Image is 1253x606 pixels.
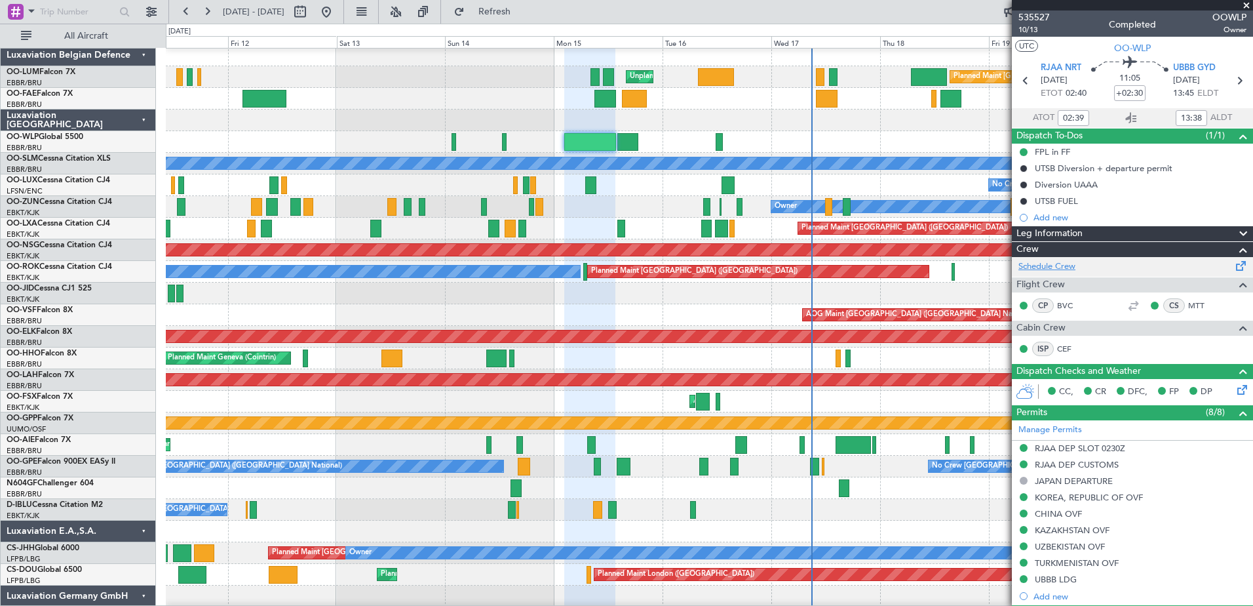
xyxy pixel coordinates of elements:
[14,26,142,47] button: All Aircraft
[1035,541,1105,552] div: UZBEKISTAN OVF
[381,565,587,584] div: Planned Maint [GEOGRAPHIC_DATA] ([GEOGRAPHIC_DATA])
[7,566,82,574] a: CS-DOUGlobal 6500
[1057,300,1087,312] a: BVC
[1018,424,1082,437] a: Manage Permits
[591,262,798,281] div: Planned Maint [GEOGRAPHIC_DATA] ([GEOGRAPHIC_DATA])
[7,133,83,141] a: OO-WLPGlobal 5500
[775,197,797,216] div: Owner
[7,371,74,379] a: OO-LAHFalcon 7X
[1206,405,1225,419] span: (8/8)
[7,479,37,487] span: N604GF
[7,511,39,521] a: EBKT/KJK
[1206,129,1225,142] span: (1/1)
[337,36,446,48] div: Sat 13
[7,273,39,283] a: EBKT/KJK
[467,7,522,16] span: Refresh
[1035,525,1109,536] div: KAZAKHSTAN OVF
[223,6,284,18] span: [DATE] - [DATE]
[7,501,32,509] span: D-IBLU
[989,36,1098,48] div: Fri 19
[7,155,111,163] a: OO-SLMCessna Citation XLS
[1016,321,1066,336] span: Cabin Crew
[7,350,77,357] a: OO-HHOFalcon 8X
[1018,10,1050,24] span: 535527
[7,393,37,401] span: OO-FSX
[1035,163,1172,174] div: UTSB Diversion + departure permit
[7,306,73,314] a: OO-VSFFalcon 8X
[7,176,110,184] a: OO-LUXCessna Citation CJ4
[1173,87,1194,100] span: 13:45
[7,133,39,141] span: OO-WLP
[1035,146,1070,157] div: FPL in FF
[7,241,39,249] span: OO-NSG
[445,36,554,48] div: Sun 14
[1035,195,1078,207] div: UTSB FUEL
[123,456,342,476] div: No Crew [GEOGRAPHIC_DATA] ([GEOGRAPHIC_DATA] National)
[7,414,37,422] span: OO-GPP
[1016,364,1141,379] span: Dispatch Checks and Weather
[7,90,37,98] span: OO-FAE
[1035,443,1125,454] div: RJAA DEP SLOT 0230Z
[1015,40,1038,52] button: UTC
[7,68,39,76] span: OO-LUM
[1041,87,1062,100] span: ETOT
[1173,74,1200,87] span: [DATE]
[1035,475,1113,487] div: JAPAN DEPARTURE
[1033,111,1054,125] span: ATOT
[7,458,37,466] span: OO-GPE
[630,67,876,87] div: Unplanned Maint [GEOGRAPHIC_DATA] ([GEOGRAPHIC_DATA] National)
[7,544,79,552] a: CS-JHHGlobal 6000
[168,348,276,368] div: Planned Maint Geneva (Cointrin)
[1016,277,1065,293] span: Flight Crew
[7,220,37,228] span: OO-LXA
[7,414,73,422] a: OO-GPPFalcon 7X
[7,176,37,184] span: OO-LUX
[7,78,42,88] a: EBBR/BRU
[7,381,42,391] a: EBBR/BRU
[119,36,228,48] div: Thu 11
[1016,242,1039,257] span: Crew
[7,458,115,466] a: OO-GPEFalcon 900EX EASy II
[7,576,41,586] a: LFPB/LBG
[7,165,42,174] a: EBBR/BRU
[7,544,35,552] span: CS-JHH
[1033,591,1246,602] div: Add new
[7,338,42,348] a: EBBR/BRU
[1212,10,1246,24] span: OOWLP
[1057,343,1087,355] a: CEF
[693,392,836,411] div: AOG Maint Kortrijk-[GEOGRAPHIC_DATA]
[7,350,41,357] span: OO-HHO
[7,468,42,477] a: EBBR/BRU
[7,100,42,110] a: EBBR/BRU
[7,306,37,314] span: OO-VSF
[40,2,115,22] input: Trip Number
[448,1,526,22] button: Refresh
[1114,41,1151,55] span: OO-WLP
[1018,260,1075,273] a: Schedule Crew
[7,371,38,379] span: OO-LAH
[7,198,39,206] span: OO-ZUN
[771,36,880,48] div: Wed 17
[806,305,1033,325] div: AOG Maint [GEOGRAPHIC_DATA] ([GEOGRAPHIC_DATA] National)
[1035,557,1119,569] div: TURKMENISTAN OVF
[1197,87,1218,100] span: ELDT
[1032,298,1054,313] div: CP
[7,285,34,293] span: OO-JID
[992,175,1070,195] div: No Crew Nancy (Essey)
[7,436,35,444] span: OO-AIE
[7,393,73,401] a: OO-FSXFalcon 7X
[1035,459,1119,470] div: RJAA DEP CUSTOMS
[1016,226,1083,241] span: Leg Information
[1035,508,1082,519] div: CHINA OVF
[7,68,75,76] a: OO-LUMFalcon 7X
[7,208,39,218] a: EBKT/KJK
[7,479,94,487] a: N604GFChallenger 604
[7,566,37,574] span: CS-DOU
[1109,18,1156,31] div: Completed
[7,155,38,163] span: OO-SLM
[1035,574,1077,585] div: UBBB LDG
[954,67,1191,87] div: Planned Maint [GEOGRAPHIC_DATA] ([GEOGRAPHIC_DATA] National)
[272,543,478,563] div: Planned Maint [GEOGRAPHIC_DATA] ([GEOGRAPHIC_DATA])
[1201,386,1212,399] span: DP
[1128,386,1147,399] span: DFC,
